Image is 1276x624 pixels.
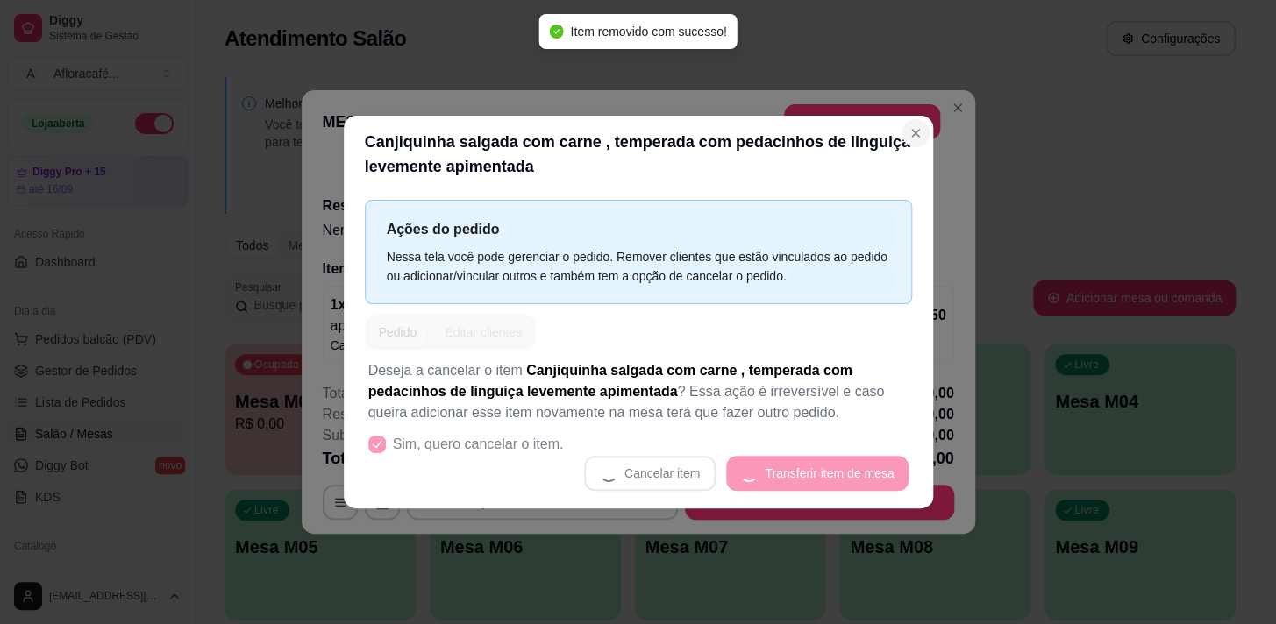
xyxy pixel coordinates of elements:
[368,360,909,423] p: Deseja a cancelar o item ? Essa ação é irreversível e caso queira adicionar esse item novamente n...
[387,247,890,286] div: Nessa tela você pode gerenciar o pedido. Remover clientes que estão vinculados ao pedido ou adici...
[344,116,933,193] header: Canjiquinha salgada com carne , temperada com pedacinhos de linguiça levemente apimentada
[387,218,890,240] p: Ações do pedido
[902,119,930,147] button: Close
[549,25,563,39] span: check-circle
[368,363,852,399] span: Canjiquinha salgada com carne , temperada com pedacinhos de linguiça levemente apimentada
[570,25,726,39] span: Item removido com sucesso!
